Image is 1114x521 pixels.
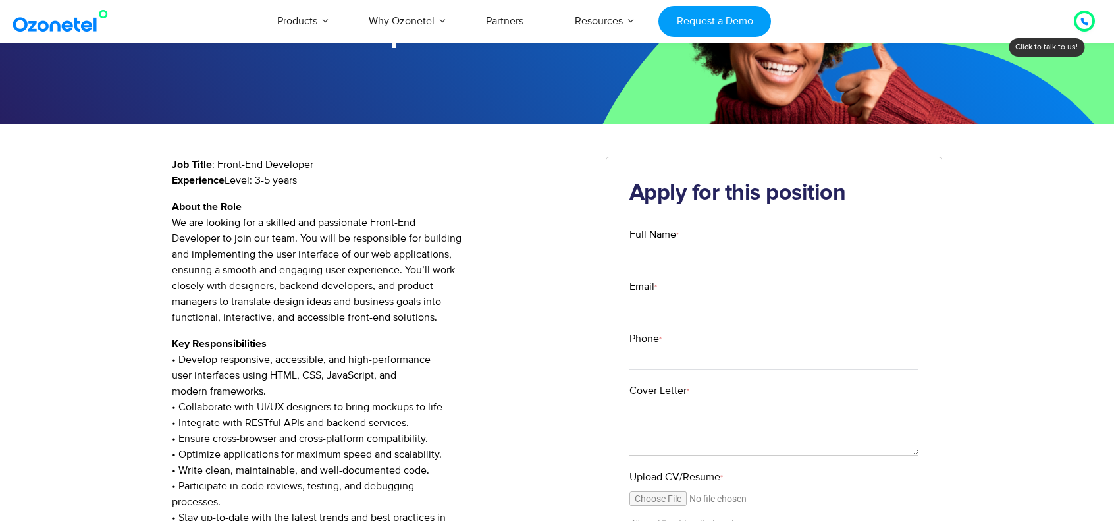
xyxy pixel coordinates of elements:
label: Email [629,279,919,294]
label: Full Name [629,227,919,242]
p: : Front-End Developer Level: 3-5 years [172,157,586,188]
h2: Apply for this position [629,180,919,207]
label: Upload CV/Resume [629,469,919,485]
label: Phone [629,331,919,346]
label: Cover Letter [629,383,919,398]
strong: Key Responsibilities [172,339,267,349]
strong: Job Title [172,159,212,170]
strong: About the Role [172,202,242,212]
a: Request a Demo [658,6,771,37]
p: We are looking for a skilled and passionate Front-End Developer to join our team. You will be res... [172,199,586,325]
strong: Experience [172,175,225,186]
